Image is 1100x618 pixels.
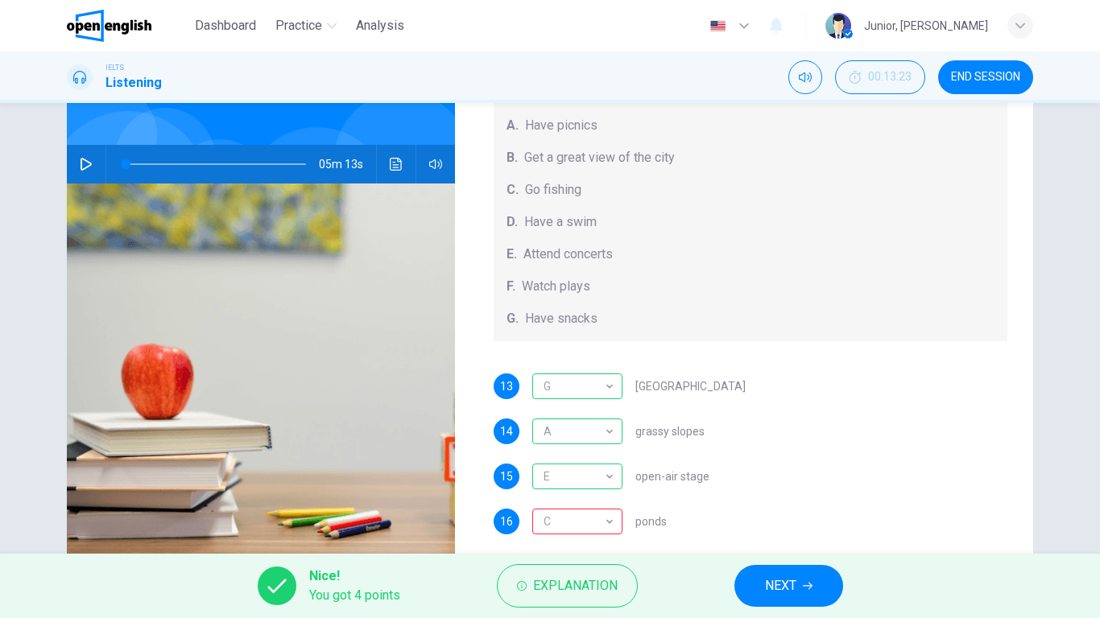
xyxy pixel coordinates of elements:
[309,566,400,586] span: Nice!
[522,277,590,296] span: Watch plays
[507,309,519,328] span: G.
[734,565,843,607] button: NEXT
[532,373,622,399] div: G
[507,148,518,167] span: B.
[269,11,343,40] button: Practice
[500,426,513,437] span: 14
[507,180,519,200] span: C.
[507,277,515,296] span: F.
[532,418,622,444] div: A
[532,454,617,500] div: E
[788,60,822,94] div: Mute
[188,11,263,40] button: Dashboard
[532,409,617,455] div: A
[523,245,613,264] span: Attend concerts
[195,16,256,35] span: Dashboard
[319,145,376,183] span: 05m 13s
[533,575,618,597] span: Explanation
[497,564,638,608] button: Explanation
[635,381,746,392] span: [GEOGRAPHIC_DATA]
[765,575,796,597] span: NEXT
[507,212,518,232] span: D.
[532,544,617,590] div: B
[635,426,705,437] span: grassy slopes
[635,471,709,482] span: open-air stage
[825,13,851,39] img: Profile picture
[525,309,598,328] span: Have snacks
[500,381,513,392] span: 13
[507,245,517,264] span: E.
[868,71,912,84] span: 00:13:23
[835,60,925,94] button: 00:13:23
[500,471,513,482] span: 15
[275,16,322,35] span: Practice
[708,20,728,32] img: en
[635,516,667,527] span: ponds
[67,183,455,575] img: Hampstead Audio Tour
[356,16,404,35] span: Analysis
[938,60,1033,94] button: END SESSION
[532,364,617,410] div: G
[532,509,622,534] div: D
[507,116,519,135] span: A.
[864,16,988,35] div: Junior, [PERSON_NAME]
[532,499,617,545] div: C
[532,463,622,489] div: E
[951,71,1020,84] span: END SESSION
[105,73,162,93] h1: Listening
[309,586,400,605] span: You got 4 points
[67,10,188,42] a: OpenEnglish logo
[525,116,598,135] span: Have picnics
[524,148,675,167] span: Get a great view of the city
[524,212,597,232] span: Have a swim
[500,516,513,527] span: 16
[349,11,411,40] button: Analysis
[67,10,151,42] img: OpenEnglish logo
[383,145,409,183] button: Click to see the audio transcription
[525,180,581,200] span: Go fishing
[105,62,124,73] span: IELTS
[835,60,925,94] div: Hide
